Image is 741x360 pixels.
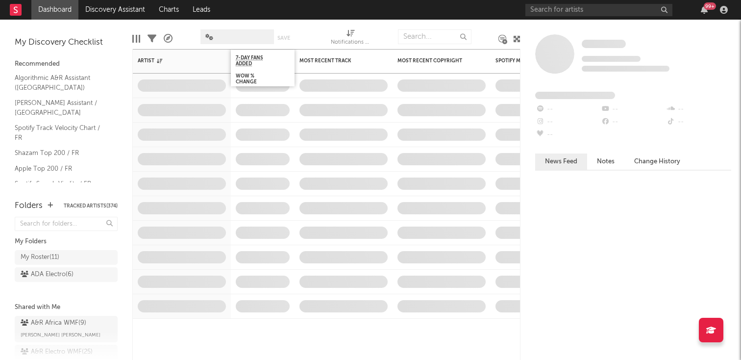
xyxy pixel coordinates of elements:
button: Tracked Artists(374) [64,204,118,208]
a: Some Artist [582,39,626,49]
a: Apple Top 200 / FR [15,163,108,174]
div: Edit Columns [132,25,140,53]
div: -- [535,116,600,129]
input: Search for artists [525,4,672,16]
button: News Feed [535,154,587,170]
a: A&R Africa WMF(9)[PERSON_NAME] [PERSON_NAME] [15,316,118,342]
a: My Roster(11) [15,250,118,265]
span: Fans Added by Platform [535,92,615,99]
div: 99 + [704,2,716,10]
div: -- [666,116,731,129]
span: [PERSON_NAME] [PERSON_NAME] [21,329,100,341]
a: Algorithmic A&R Assistant ([GEOGRAPHIC_DATA]) [15,73,108,93]
div: WoW % Change [236,73,275,85]
div: Folders [15,200,43,212]
input: Search... [398,29,471,44]
div: My Folders [15,236,118,248]
a: ADA Electro(6) [15,267,118,282]
div: My Roster ( 11 ) [21,252,59,263]
div: Shared with Me [15,302,118,313]
div: My Discovery Checklist [15,37,118,49]
div: -- [600,116,666,129]
div: A&R Electro WMF ( 25 ) [21,346,93,358]
a: Spotify Track Velocity Chart / FR [15,123,108,143]
input: Search for folders... [15,217,118,231]
div: -- [666,103,731,116]
div: -- [535,129,600,141]
a: Spotify Search Virality / FR [15,179,108,189]
div: Filters [148,25,156,53]
div: ADA Electro ( 6 ) [21,269,74,281]
div: Notifications (Artist) [331,25,370,53]
span: Tracking Since: [DATE] [582,56,641,62]
button: Change History [624,154,690,170]
div: Recommended [15,58,118,70]
div: -- [535,103,600,116]
div: Most Recent Copyright [397,58,471,64]
div: -- [600,103,666,116]
span: 0 fans last week [582,66,669,72]
span: Some Artist [582,40,626,48]
div: A&R Africa WMF ( 9 ) [21,317,86,329]
button: Notes [587,154,624,170]
a: Shazam Top 200 / FR [15,148,108,158]
button: 99+ [701,6,708,14]
button: Save [277,35,290,41]
div: Most Recent Track [299,58,373,64]
div: Spotify Monthly Listeners [495,58,569,64]
span: 7-Day Fans Added [236,55,275,67]
div: Artist [138,58,211,64]
div: Notifications (Artist) [331,37,370,49]
div: A&R Pipeline [164,25,173,53]
a: [PERSON_NAME] Assistant / [GEOGRAPHIC_DATA] [15,98,108,118]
